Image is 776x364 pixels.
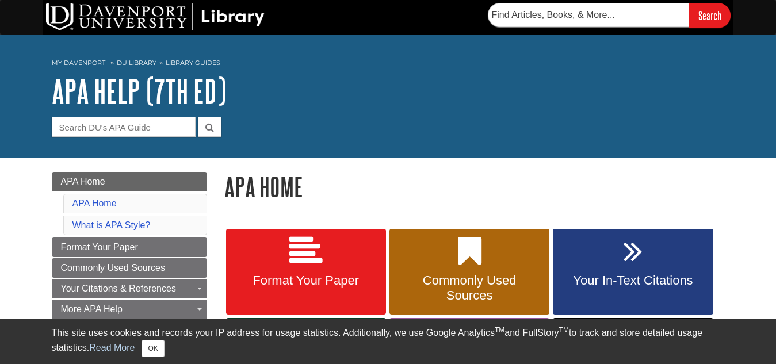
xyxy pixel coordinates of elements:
[488,3,689,27] input: Find Articles, Books, & More...
[52,117,196,137] input: Search DU's APA Guide
[52,172,207,191] a: APA Home
[559,326,569,334] sup: TM
[61,304,123,314] span: More APA Help
[89,343,135,352] a: Read More
[226,229,386,315] a: Format Your Paper
[52,73,226,109] a: APA Help (7th Ed)
[61,177,105,186] span: APA Home
[52,58,105,68] a: My Davenport
[52,55,725,74] nav: breadcrumb
[561,273,704,288] span: Your In-Text Citations
[52,326,725,357] div: This site uses cookies and records your IP address for usage statistics. Additionally, we use Goo...
[398,273,541,303] span: Commonly Used Sources
[166,59,220,67] a: Library Guides
[61,242,138,252] span: Format Your Paper
[689,3,731,28] input: Search
[46,3,265,30] img: DU Library
[52,300,207,319] a: More APA Help
[488,3,731,28] form: Searches DU Library's articles, books, and more
[72,198,117,208] a: APA Home
[389,229,549,315] a: Commonly Used Sources
[553,229,713,315] a: Your In-Text Citations
[52,279,207,298] a: Your Citations & References
[495,326,504,334] sup: TM
[235,273,377,288] span: Format Your Paper
[72,220,151,230] a: What is APA Style?
[52,237,207,257] a: Format Your Paper
[142,340,164,357] button: Close
[52,258,207,278] a: Commonly Used Sources
[61,263,165,273] span: Commonly Used Sources
[117,59,156,67] a: DU Library
[224,172,725,201] h1: APA Home
[61,283,176,293] span: Your Citations & References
